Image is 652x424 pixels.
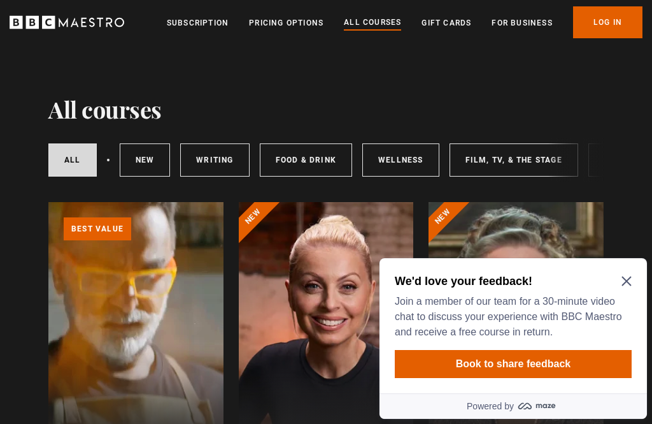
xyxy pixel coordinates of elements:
[573,6,642,38] a: Log In
[120,143,171,177] a: New
[10,13,124,32] svg: BBC Maestro
[5,5,273,166] div: Optional study invitation
[362,143,439,177] a: Wellness
[492,17,552,29] a: For business
[450,143,578,177] a: Film, TV, & The Stage
[180,143,249,177] a: Writing
[20,41,252,87] p: Join a member of our team for a 30-minute video chat to discuss your experience with BBC Maestro ...
[249,17,323,29] a: Pricing Options
[20,97,257,125] button: Book to share feedback
[247,23,257,33] button: Close Maze Prompt
[422,17,471,29] a: Gift Cards
[20,20,252,36] h2: We'd love your feedback!
[5,140,273,166] a: Powered by maze
[260,143,352,177] a: Food & Drink
[167,6,642,38] nav: Primary
[48,96,162,122] h1: All courses
[48,143,97,177] a: All
[167,17,229,29] a: Subscription
[64,217,131,240] p: Best value
[344,16,401,30] a: All Courses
